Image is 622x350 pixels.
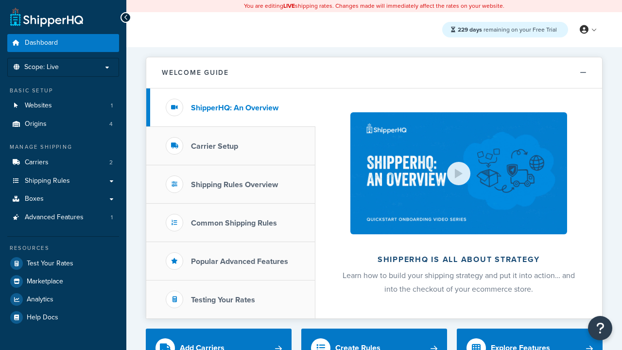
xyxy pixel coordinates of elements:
[7,244,119,252] div: Resources
[7,115,119,133] li: Origins
[25,158,49,167] span: Carriers
[191,257,288,266] h3: Popular Advanced Features
[7,143,119,151] div: Manage Shipping
[24,63,59,71] span: Scope: Live
[191,104,278,112] h3: ShipperHQ: An Overview
[27,260,73,268] span: Test Your Rates
[7,291,119,308] a: Analytics
[25,213,84,222] span: Advanced Features
[350,112,567,234] img: ShipperHQ is all about strategy
[191,142,238,151] h3: Carrier Setup
[7,190,119,208] a: Boxes
[146,57,602,88] button: Welcome Guide
[191,296,255,304] h3: Testing Your Rates
[7,97,119,115] li: Websites
[25,120,47,128] span: Origins
[7,273,119,290] a: Marketplace
[7,97,119,115] a: Websites1
[109,120,113,128] span: 4
[7,115,119,133] a: Origins4
[7,209,119,227] a: Advanced Features1
[7,34,119,52] a: Dashboard
[191,180,278,189] h3: Shipping Rules Overview
[7,255,119,272] a: Test Your Rates
[25,102,52,110] span: Websites
[7,87,119,95] div: Basic Setup
[7,309,119,326] a: Help Docs
[25,39,58,47] span: Dashboard
[109,158,113,167] span: 2
[283,1,295,10] b: LIVE
[162,69,229,76] h2: Welcome Guide
[343,270,575,295] span: Learn how to build your shipping strategy and put it into action… and into the checkout of your e...
[25,195,44,203] span: Boxes
[588,316,612,340] button: Open Resource Center
[7,154,119,172] a: Carriers2
[458,25,482,34] strong: 229 days
[7,154,119,172] li: Carriers
[341,255,576,264] h2: ShipperHQ is all about strategy
[27,296,53,304] span: Analytics
[111,102,113,110] span: 1
[7,209,119,227] li: Advanced Features
[27,278,63,286] span: Marketplace
[25,177,70,185] span: Shipping Rules
[27,314,58,322] span: Help Docs
[458,25,557,34] span: remaining on your Free Trial
[111,213,113,222] span: 1
[191,219,277,227] h3: Common Shipping Rules
[7,172,119,190] a: Shipping Rules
